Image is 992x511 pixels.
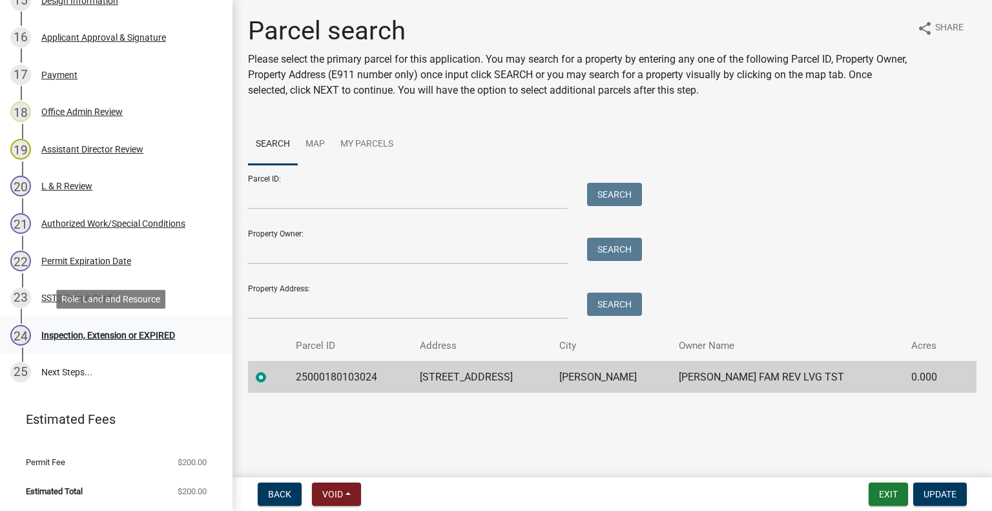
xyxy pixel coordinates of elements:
[587,183,642,206] button: Search
[248,124,298,165] a: Search
[10,406,212,432] a: Estimated Fees
[248,52,907,98] p: Please select the primary parcel for this application. You may search for a property by entering ...
[10,65,31,85] div: 17
[312,483,361,506] button: Void
[41,182,92,191] div: L & R Review
[26,487,83,495] span: Estimated Total
[10,27,31,48] div: 16
[924,489,956,499] span: Update
[10,101,31,122] div: 18
[10,213,31,234] div: 21
[178,458,207,466] span: $200.00
[935,21,964,36] span: Share
[298,124,333,165] a: Map
[41,70,77,79] div: Payment
[671,331,904,361] th: Owner Name
[10,287,31,308] div: 23
[904,331,956,361] th: Acres
[268,489,291,499] span: Back
[41,145,143,154] div: Assistant Director Review
[41,219,185,228] div: Authorized Work/Special Conditions
[10,362,31,382] div: 25
[41,256,131,266] div: Permit Expiration Date
[41,33,166,42] div: Applicant Approval & Signature
[10,139,31,160] div: 19
[671,361,904,393] td: [PERSON_NAME] FAM REV LVG TST
[10,325,31,346] div: 24
[56,289,165,308] div: Role: Land and Resource
[288,331,413,361] th: Parcel ID
[587,238,642,261] button: Search
[869,483,908,506] button: Exit
[917,21,933,36] i: share
[288,361,413,393] td: 25000180103024
[587,293,642,316] button: Search
[412,331,552,361] th: Address
[333,124,401,165] a: My Parcels
[552,361,671,393] td: [PERSON_NAME]
[178,487,207,495] span: $200.00
[907,16,974,41] button: shareShare
[258,483,302,506] button: Back
[913,483,967,506] button: Update
[41,331,175,340] div: Inspection, Extension or EXPIRED
[322,489,343,499] span: Void
[552,331,671,361] th: City
[412,361,552,393] td: [STREET_ADDRESS]
[41,293,112,302] div: SSTS Permit Card
[41,107,123,116] div: Office Admin Review
[248,16,907,47] h1: Parcel search
[26,458,65,466] span: Permit Fee
[10,251,31,271] div: 22
[10,176,31,196] div: 20
[904,361,956,393] td: 0.000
